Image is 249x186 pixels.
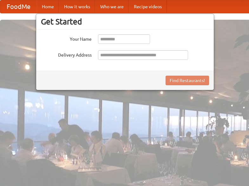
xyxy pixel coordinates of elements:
[41,34,92,42] label: Your Name
[95,0,129,13] a: Who we are
[0,0,37,13] a: FoodMe
[59,0,95,13] a: How it works
[41,17,209,26] h3: Get Started
[37,0,59,13] a: Home
[166,76,209,85] button: Find Restaurants!
[129,0,167,13] a: Recipe videos
[41,50,92,58] label: Delivery Address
